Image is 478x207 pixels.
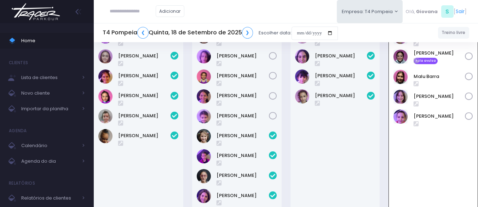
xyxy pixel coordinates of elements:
[21,141,78,150] span: Calendário
[118,72,171,79] a: [PERSON_NAME]
[9,124,27,138] h4: Agenda
[315,92,367,99] a: [PERSON_NAME]
[414,93,465,100] a: [PERSON_NAME]
[393,70,408,84] img: Malu Barra Guirro
[217,172,269,179] a: [PERSON_NAME]
[118,112,171,119] a: [PERSON_NAME]
[414,73,465,80] a: Malu Barra
[103,25,338,41] div: Escolher data:
[315,52,367,60] a: [PERSON_NAME]
[197,149,211,163] img: Diana Rosa Oliveira
[456,8,465,15] a: Sair
[217,152,269,159] a: [PERSON_NAME]
[295,89,309,103] img: Ivy Miki Miessa Guadanuci
[242,27,253,39] a: ❯
[137,27,149,39] a: ❮
[98,129,113,143] img: Sophia Crispi Marques dos Santos
[217,92,269,99] a: [PERSON_NAME]
[21,73,78,82] span: Lista de clientes
[393,90,408,104] img: Melissa Gouveia
[9,176,35,190] h4: Relatórios
[197,49,211,63] img: Gabriela Jordão Natacci
[118,92,171,99] a: [PERSON_NAME]
[197,169,211,183] img: Julia Abrell Ribeiro
[156,5,185,17] a: Adicionar
[414,58,438,64] span: Aula avulsa
[197,89,211,103] img: Lara Souza
[217,72,269,79] a: [PERSON_NAME]
[393,110,408,124] img: Rafaella Westphalen Porto Ravasi
[21,157,78,166] span: Agenda do dia
[414,50,465,57] a: [PERSON_NAME]
[217,52,269,60] a: [PERSON_NAME]
[21,104,78,113] span: Importar da planilha
[21,36,85,45] span: Home
[21,194,78,203] span: Relatórios de clientes
[197,69,211,84] img: Isabela Inocentini Pivovar
[441,5,454,18] span: S
[414,113,465,120] a: [PERSON_NAME]
[217,112,269,119] a: [PERSON_NAME]
[98,109,113,123] img: Mirella Figueiredo Rojas
[103,27,253,39] h5: T4 Pompeia Quinta, 18 de Setembro de 2025
[118,52,171,60] a: [PERSON_NAME]
[98,69,113,84] img: Helena Ongarato Amorim Silva
[9,56,28,70] h4: Clientes
[393,50,408,64] img: Lorena Henrique
[315,72,367,79] a: [PERSON_NAME]
[416,8,438,15] span: Giovana
[295,49,309,63] img: Antonella Rossi Paes Previtalli
[118,132,171,139] a: [PERSON_NAME]
[405,8,415,15] span: Olá,
[21,89,78,98] span: Novo cliente
[403,4,469,19] div: [ ]
[217,132,269,139] a: [PERSON_NAME]
[197,109,211,123] img: Liz Helvadjian
[438,27,470,39] a: Treino livre
[98,89,113,103] img: Júlia Meneguim Merlo
[197,189,211,203] img: Laura Novaes Abud
[295,69,309,84] img: Isabela dela plata souza
[217,192,269,199] a: [PERSON_NAME]
[98,49,113,63] img: Eloah Meneguim Tenorio
[197,129,211,143] img: Beatriz Abrell Ribeiro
